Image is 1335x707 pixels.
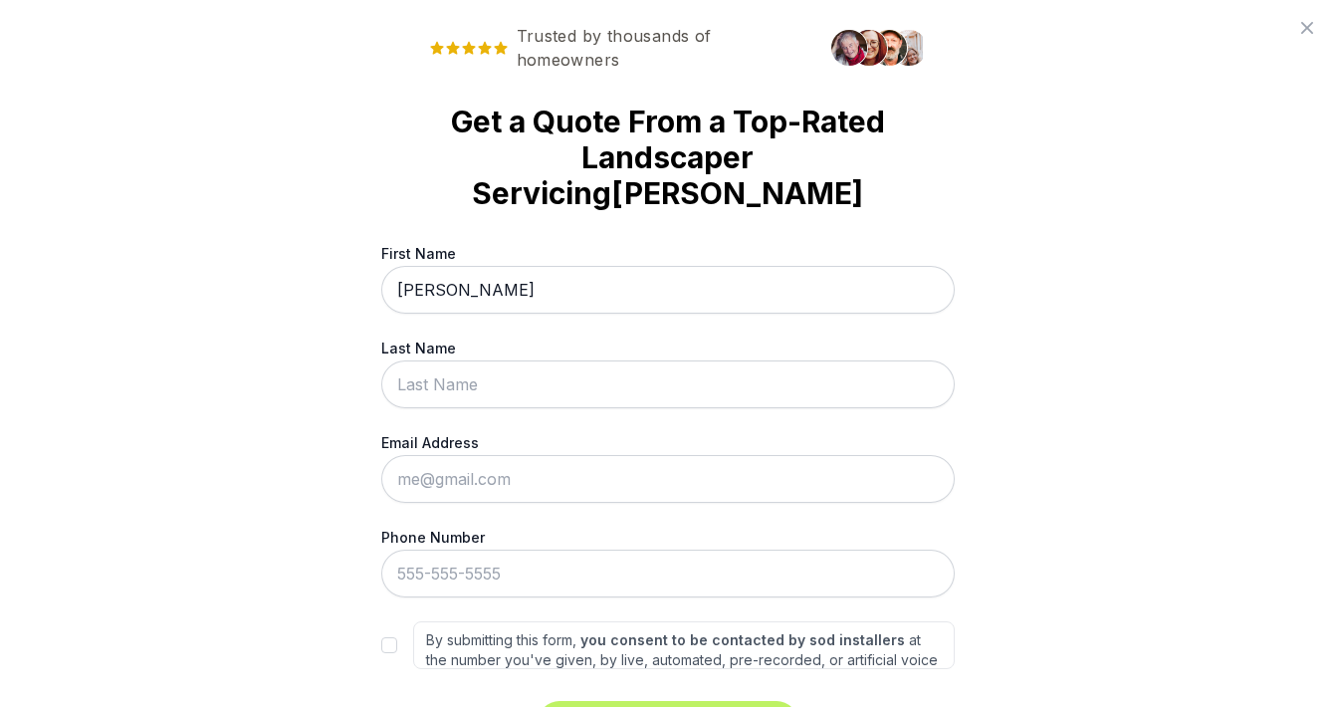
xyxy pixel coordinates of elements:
label: First Name [381,243,955,264]
label: By submitting this form, at the number you've given, by live, automated, pre-recorded, or artific... [413,621,955,669]
input: First Name [381,266,955,314]
input: me@gmail.com [381,455,955,503]
strong: you consent to be contacted by sod installers [580,631,905,648]
span: Trusted by thousands of homeowners [413,24,819,72]
label: Phone Number [381,527,955,548]
label: Last Name [381,338,955,358]
strong: Get a Quote From a Top-Rated Landscaper Servicing [PERSON_NAME] [413,104,923,211]
input: Last Name [381,360,955,408]
label: Email Address [381,432,955,453]
input: 555-555-5555 [381,550,955,597]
